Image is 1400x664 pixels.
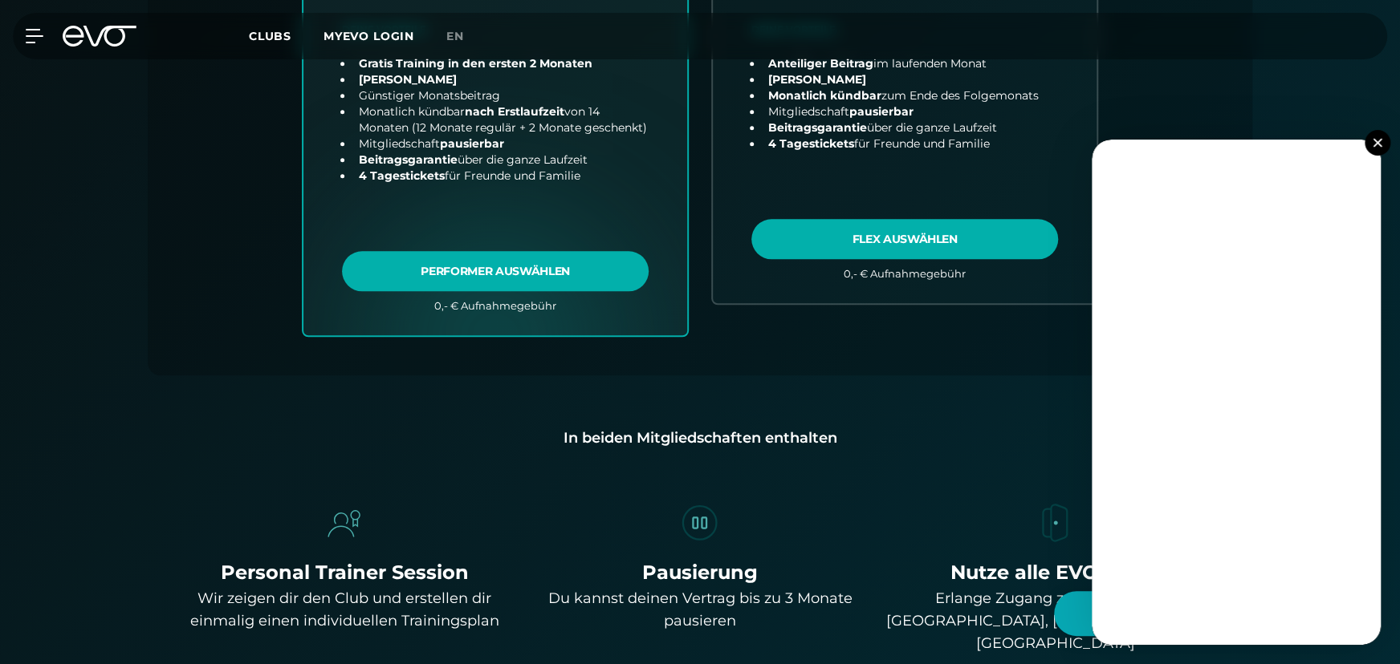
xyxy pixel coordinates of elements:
[249,29,291,43] span: Clubs
[173,587,516,632] div: Wir zeigen dir den Club und erstellen dir einmalig einen individuellen Trainingsplan
[446,27,483,46] a: en
[173,558,516,587] div: Personal Trainer Session
[324,29,414,43] a: MYEVO LOGIN
[173,427,1227,449] div: In beiden Mitgliedschaften enthalten
[322,500,367,545] img: evofitness
[884,558,1227,587] div: Nutze alle EVO Clubs
[1373,138,1382,147] img: close.svg
[529,558,872,587] div: Pausierung
[249,28,324,43] a: Clubs
[1054,591,1368,636] button: Hallo Athlet! Was möchtest du tun?
[1033,500,1078,545] img: evofitness
[884,587,1227,654] div: Erlange Zugang zu allen Clubs in [GEOGRAPHIC_DATA], [GEOGRAPHIC_DATA] & [GEOGRAPHIC_DATA]
[678,500,722,545] img: evofitness
[446,29,464,43] span: en
[529,587,872,632] div: Du kannst deinen Vertrag bis zu 3 Monate pausieren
